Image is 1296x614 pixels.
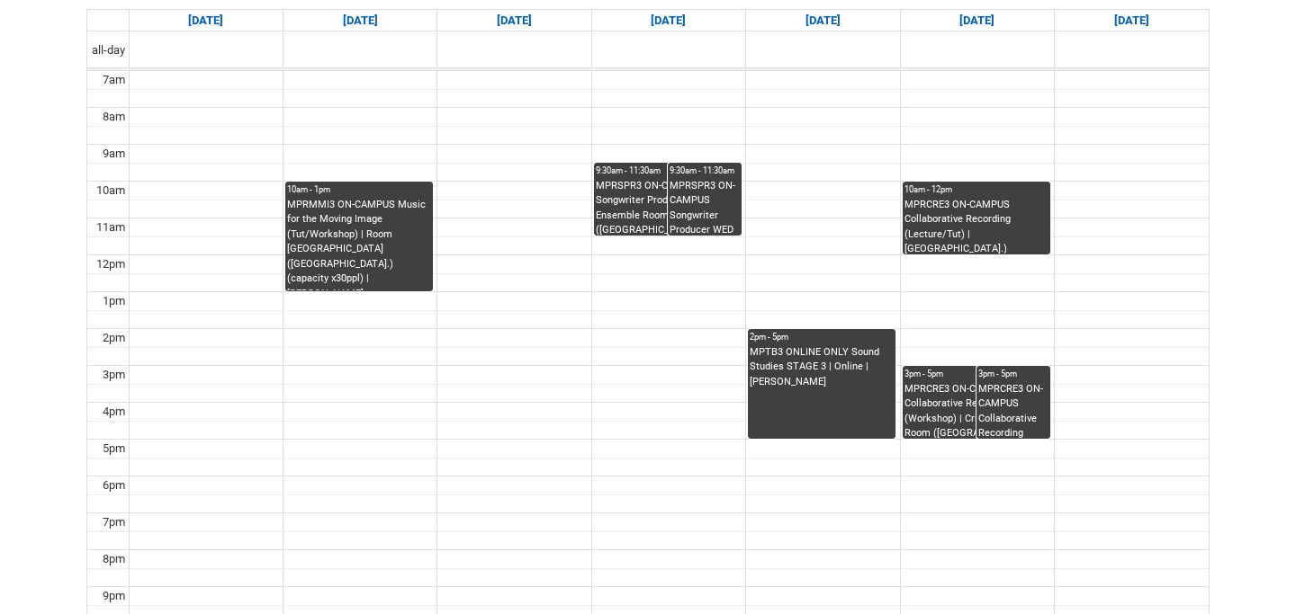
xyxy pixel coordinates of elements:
a: Go to September 17, 2025 [647,10,689,31]
div: 10am - 12pm [904,183,1048,196]
div: MPRMMI3 ON-CAMPUS Music for the Moving Image (Tut/Workshop) | Room [GEOGRAPHIC_DATA] ([GEOGRAPHIC... [287,198,431,291]
div: 4pm [99,403,129,421]
span: all-day [88,41,129,59]
div: 9:30am - 11:30am [670,165,740,177]
div: MPRCRE3 ON-CAMPUS Collaborative Recording (Workshop) | [GEOGRAPHIC_DATA] ([GEOGRAPHIC_DATA].) (ca... [978,382,1048,439]
div: 8am [99,108,129,126]
div: 10am - 1pm [287,183,431,196]
a: Go to September 18, 2025 [802,10,844,31]
div: 11am [93,218,129,236]
a: Go to September 14, 2025 [184,10,227,31]
div: MPRCRE3 ON-CAMPUS Collaborative Recording (Workshop) | Critical Listening Room ([GEOGRAPHIC_DATA]... [904,382,1048,439]
div: 2pm - 5pm [750,331,894,343]
div: 5pm [99,440,129,458]
div: MPTB3 ONLINE ONLY Sound Studies STAGE 3 | Online | [PERSON_NAME] [750,345,894,390]
div: 3pm [99,366,129,384]
div: MPRCRE3 ON-CAMPUS Collaborative Recording (Lecture/Tut) | [GEOGRAPHIC_DATA].) (capacity x32ppl) |... [904,198,1048,254]
div: 9:30am - 11:30am [596,165,740,177]
a: Go to September 15, 2025 [339,10,382,31]
div: 1pm [99,292,129,310]
div: 9am [99,145,129,163]
div: 2pm [99,329,129,347]
div: 7pm [99,513,129,531]
div: 8pm [99,550,129,568]
div: 12pm [93,255,129,273]
div: 3pm - 5pm [904,368,1048,380]
div: 6pm [99,476,129,494]
a: Go to September 19, 2025 [956,10,998,31]
div: 9pm [99,587,129,605]
div: 7am [99,71,129,89]
a: Go to September 16, 2025 [493,10,535,31]
div: MPRSPR3 ON-CAMPUS Songwriter Producer WED 9:30 | Ensemble Room 7 ([GEOGRAPHIC_DATA].) (capacity x... [670,179,740,236]
div: 3pm - 5pm [978,368,1048,380]
div: MPRSPR3 ON-CAMPUS Songwriter Producer WED 9:30 | Ensemble Room 4 ([GEOGRAPHIC_DATA].) (capacity x... [596,179,740,236]
div: 10am [93,182,129,200]
a: Go to September 20, 2025 [1111,10,1153,31]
